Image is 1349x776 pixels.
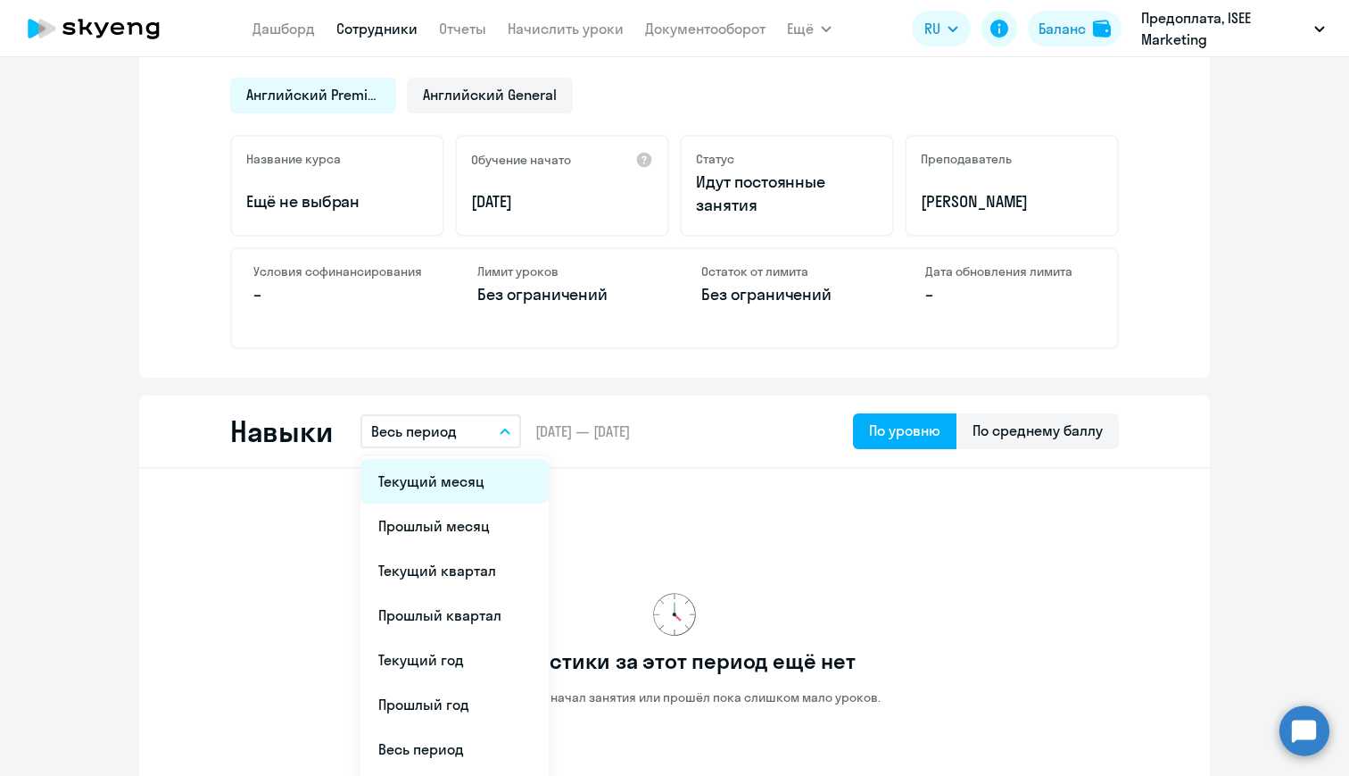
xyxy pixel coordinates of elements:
[1093,20,1111,38] img: balance
[360,414,521,448] button: Весь период
[371,421,457,442] p: Весь период
[787,18,814,39] span: Ещё
[246,85,380,104] span: Английский Premium
[493,647,855,675] h3: Статистики за этот период ещё нет
[925,283,1096,306] p: –
[972,420,1103,441] div: По среднему баллу
[246,151,341,167] h5: Название курса
[423,85,557,104] span: Английский General
[439,20,486,38] a: Отчеты
[1141,7,1307,50] p: Предоплата, ISEE Marketing
[252,20,315,38] a: Дашборд
[653,593,696,636] img: no-data
[471,190,653,213] p: [DATE]
[912,11,971,46] button: RU
[508,20,624,38] a: Начислить уроки
[1132,7,1334,50] button: Предоплата, ISEE Marketing
[1039,18,1086,39] div: Баланс
[230,413,332,449] h2: Навыки
[246,190,428,213] p: Ещё не выбран
[921,190,1103,213] p: [PERSON_NAME]
[477,283,648,306] p: Без ограничений
[471,152,571,168] h5: Обучение начато
[535,421,630,441] span: [DATE] — [DATE]
[869,420,940,441] div: По уровню
[925,263,1096,280] h4: Дата обновления лимита
[336,20,418,38] a: Сотрудники
[921,151,1012,167] h5: Преподаватель
[701,263,872,280] h4: Остаток от лимита
[253,283,424,306] p: –
[696,171,878,217] p: Идут постоянные занятия
[696,151,734,167] h5: Статус
[645,20,766,38] a: Документооборот
[253,263,424,280] h4: Условия софинансирования
[477,263,648,280] h4: Лимит уроков
[1028,11,1121,46] button: Балансbalance
[701,283,872,306] p: Без ограничений
[924,18,940,39] span: RU
[787,11,832,46] button: Ещё
[468,689,881,705] p: Сотрудник не начал занятия или прошёл пока слишком мало уроков.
